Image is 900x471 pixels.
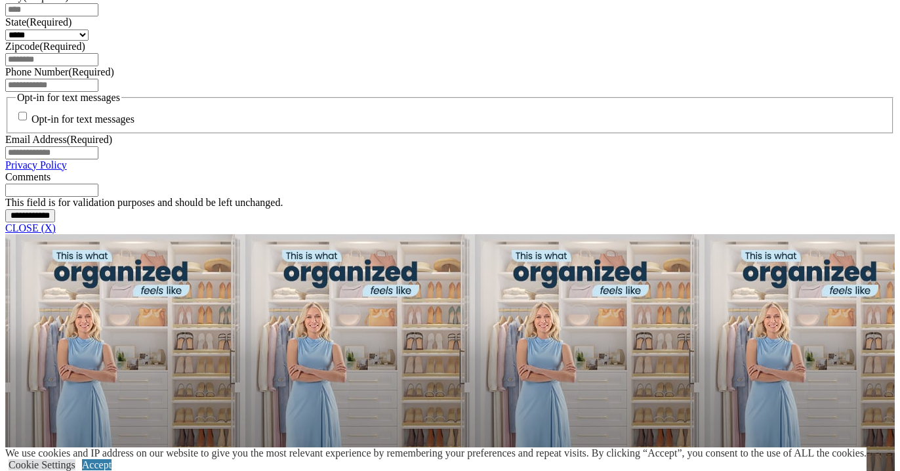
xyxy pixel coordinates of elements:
[5,222,56,234] a: CLOSE (X)
[31,114,134,125] label: Opt-in for text messages
[68,66,113,77] span: (Required)
[5,171,51,182] label: Comments
[39,41,85,52] span: (Required)
[26,16,72,28] span: (Required)
[5,66,114,77] label: Phone Number
[5,447,867,459] div: We use cookies and IP address on our website to give you the most relevant experience by remember...
[5,159,67,171] a: Privacy Policy
[5,16,72,28] label: State
[82,459,112,470] a: Accept
[5,134,112,145] label: Email Address
[16,92,121,104] legend: Opt-in for text messages
[5,197,895,209] div: This field is for validation purposes and should be left unchanged.
[5,41,85,52] label: Zipcode
[67,134,112,145] span: (Required)
[9,459,75,470] a: Cookie Settings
